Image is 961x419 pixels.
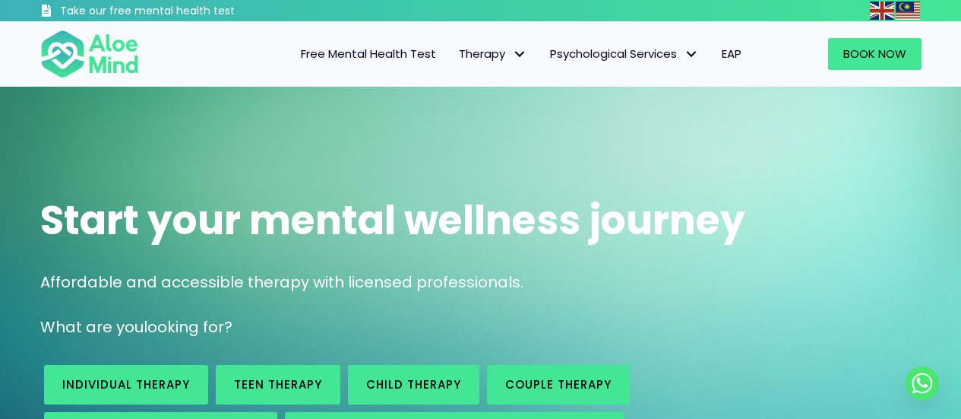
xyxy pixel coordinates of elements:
span: Child Therapy [366,376,461,392]
span: Psychological Services: submenu [681,43,703,65]
a: EAP [710,38,753,70]
a: Free Mental Health Test [289,38,447,70]
a: English [870,2,896,19]
h3: Take our free mental health test [60,4,316,19]
a: Malay [896,2,921,19]
span: What are you [40,316,144,338]
span: Therapy: submenu [509,43,531,65]
a: Individual therapy [44,365,208,405]
p: Affordable and accessible therapy with licensed professionals. [40,271,921,294]
a: Child Therapy [348,365,479,405]
a: TherapyTherapy: submenu [447,38,539,70]
span: Free Mental Health Test [301,46,436,62]
a: Book Now [828,38,921,70]
span: Teen Therapy [234,376,322,392]
span: Therapy [459,46,527,62]
span: Psychological Services [550,46,699,62]
img: en [870,2,894,20]
span: Individual therapy [62,376,190,392]
span: Book Now [843,46,906,62]
span: looking for? [144,316,232,338]
a: Couple therapy [487,365,630,405]
img: Aloe mind Logo [40,29,139,79]
span: EAP [722,46,741,62]
img: ms [896,2,920,20]
a: Whatsapp [906,367,939,400]
a: Take our free mental health test [40,4,316,21]
a: Psychological ServicesPsychological Services: submenu [539,38,710,70]
a: Teen Therapy [216,365,340,405]
nav: Menu [159,38,753,70]
span: Couple therapy [505,376,612,392]
span: Start your mental wellness journey [40,192,745,248]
